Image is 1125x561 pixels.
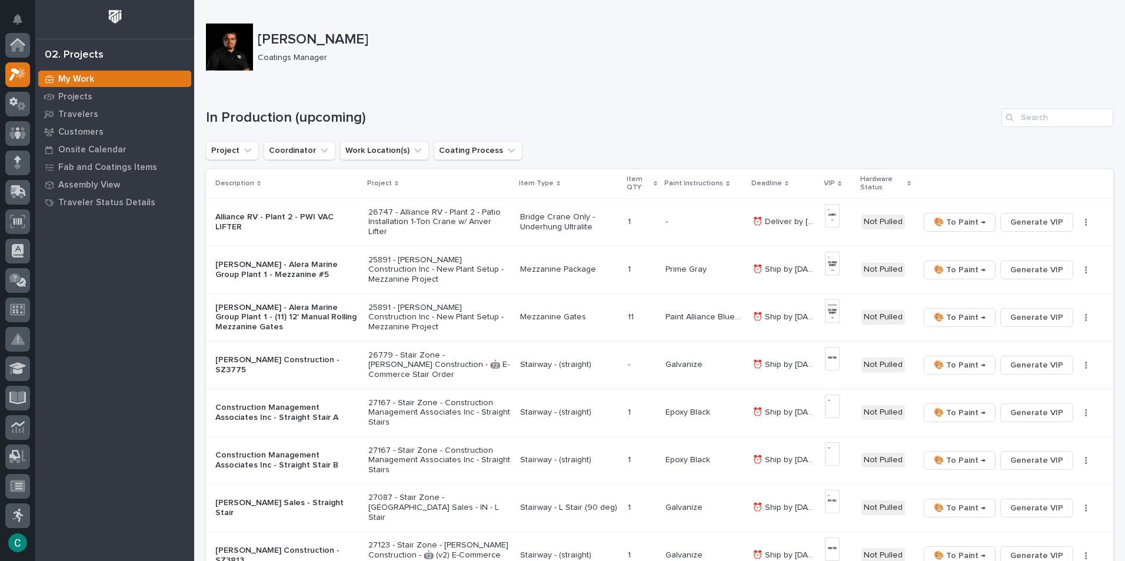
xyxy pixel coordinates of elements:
tr: Construction Management Associates Inc - Straight Stair A27167 - Stair Zone - Construction Manage... [206,389,1113,436]
p: My Work [58,74,94,85]
img: Workspace Logo [104,6,126,28]
p: Alliance RV - Plant 2 - PWI VAC LIFTER [215,212,359,232]
span: Generate VIP [1010,310,1063,325]
span: Generate VIP [1010,406,1063,420]
p: 26779 - Stair Zone - [PERSON_NAME] Construction - 🤖 E-Commerce Stair Order [368,350,511,380]
p: Assembly View [58,180,120,191]
p: Coatings Manager [258,53,1104,63]
div: Not Pulled [861,262,905,277]
p: Epoxy Black [665,453,713,465]
input: Search [1001,108,1113,127]
p: Deadline [751,177,782,190]
div: Not Pulled [861,500,905,515]
a: Traveler Status Details [35,193,194,211]
p: ⏰ Ship by 9/26/25 [753,262,818,275]
p: 25891 - [PERSON_NAME] Construction Inc - New Plant Setup - Mezzanine Project [368,255,511,285]
p: 27087 - Stair Zone - [GEOGRAPHIC_DATA] Sales - IN - L Stair [368,493,511,522]
p: Galvanize [665,548,705,560]
a: Customers [35,123,194,141]
a: Assembly View [35,176,194,193]
p: 1 [628,453,633,465]
button: Generate VIP [1000,356,1073,375]
p: 1 [628,500,633,513]
span: Generate VIP [1010,358,1063,372]
button: 🎨 To Paint → [924,356,996,375]
p: Mezzanine Package [520,265,618,275]
span: Generate VIP [1010,453,1063,467]
p: - [665,215,670,227]
tr: Alliance RV - Plant 2 - PWI VAC LIFTER26747 - Alliance RV - Plant 2 - Patio Installation 1-Ton Cr... [206,198,1113,246]
h1: In Production (upcoming) [206,109,997,126]
tr: [PERSON_NAME] - Alera Marine Group Plant 1 - Mezzanine #525891 - [PERSON_NAME] Construction Inc -... [206,246,1113,293]
tr: [PERSON_NAME] Sales - Straight Stair27087 - Stair Zone - [GEOGRAPHIC_DATA] Sales - IN - L StairSt... [206,484,1113,532]
div: Not Pulled [861,310,905,325]
p: 1 [628,405,633,418]
span: Generate VIP [1010,263,1063,277]
p: Construction Management Associates Inc - Straight Stair B [215,450,359,470]
a: Travelers [35,105,194,123]
button: Notifications [5,7,30,32]
span: 🎨 To Paint → [934,215,986,229]
p: [PERSON_NAME] Sales - Straight Stair [215,498,359,518]
p: ⏰ Ship by 10/7/25 [753,548,818,560]
p: Stairway - L Stair (90 deg) [520,503,618,513]
tr: Construction Management Associates Inc - Straight Stair B27167 - Stair Zone - Construction Manage... [206,436,1113,484]
p: ⏰ Ship by 10/6/25 [753,453,818,465]
p: Item QTY [627,173,651,195]
div: Notifications [15,14,30,33]
p: 11 [628,310,636,322]
p: [PERSON_NAME] - Alera Marine Group Plant 1 - Mezzanine #5 [215,260,359,280]
button: Work Location(s) [340,141,429,160]
p: Description [215,177,254,190]
div: Not Pulled [861,358,905,372]
p: Paint Alliance Blue* (custom) [665,310,745,322]
p: 26747 - Alliance RV - Plant 2 - Patio Installation 1-Ton Crane w/ Anver Lifter [368,208,511,237]
button: 🎨 To Paint → [924,261,996,279]
span: Generate VIP [1010,215,1063,229]
p: [PERSON_NAME] [258,31,1109,48]
button: 🎨 To Paint → [924,308,996,327]
p: [PERSON_NAME] Construction - SZ3775 [215,355,359,375]
button: Coating Process [434,141,522,160]
p: 1 [628,262,633,275]
p: ⏰ Ship by 10/6/25 [753,358,818,370]
button: Generate VIP [1000,308,1073,327]
p: ⏰ Deliver by 8/28/25 [753,215,818,227]
button: 🎨 To Paint → [924,213,996,232]
p: 27167 - Stair Zone - Construction Management Associates Inc - Straight Stairs [368,398,511,428]
button: Coordinator [264,141,335,160]
button: users-avatar [5,530,30,555]
p: Bridge Crane Only - Underhung Ultralite [520,212,618,232]
p: Epoxy Black [665,405,713,418]
span: 🎨 To Paint → [934,358,986,372]
p: Traveler Status Details [58,198,155,208]
button: 🎨 To Paint → [924,451,996,470]
p: 1 [628,215,633,227]
p: Onsite Calendar [58,145,127,155]
button: 🎨 To Paint → [924,499,996,517]
div: Not Pulled [861,453,905,467]
p: - [628,358,633,370]
span: 🎨 To Paint → [934,406,986,420]
button: Generate VIP [1000,213,1073,232]
p: Mezzanine Gates [520,312,618,322]
p: Hardware Status [860,173,904,195]
a: Projects [35,88,194,105]
p: Stairway - (straight) [520,455,618,465]
p: 25891 - [PERSON_NAME] Construction Inc - New Plant Setup - Mezzanine Project [368,303,511,332]
p: Galvanize [665,500,705,513]
span: 🎨 To Paint → [934,453,986,467]
button: Generate VIP [1000,499,1073,517]
a: My Work [35,70,194,88]
p: ⏰ Ship by 9/30/25 [753,310,818,322]
p: ⏰ Ship by 10/7/25 [753,500,818,513]
p: 27167 - Stair Zone - Construction Management Associates Inc - Straight Stairs [368,446,511,475]
p: Construction Management Associates Inc - Straight Stair A [215,403,359,423]
a: Fab and Coatings Items [35,158,194,176]
div: 02. Projects [45,49,104,62]
p: Travelers [58,109,98,120]
p: Galvanize [665,358,705,370]
div: Not Pulled [861,405,905,420]
span: 🎨 To Paint → [934,501,986,515]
